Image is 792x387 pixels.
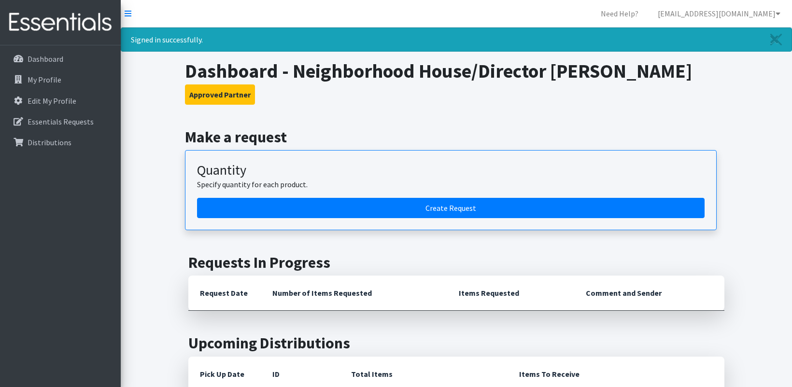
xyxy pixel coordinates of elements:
h2: Make a request [185,128,728,146]
a: Create a request by quantity [197,198,705,218]
h3: Quantity [197,162,705,179]
th: Request Date [188,276,261,311]
p: Specify quantity for each product. [197,179,705,190]
th: Items Requested [447,276,574,311]
p: Edit My Profile [28,96,76,106]
a: Close [761,28,792,51]
a: Distributions [4,133,117,152]
a: [EMAIL_ADDRESS][DOMAIN_NAME] [650,4,788,23]
th: Number of Items Requested [261,276,447,311]
div: Signed in successfully. [121,28,792,52]
p: Dashboard [28,54,63,64]
p: Essentials Requests [28,117,94,126]
p: Distributions [28,138,71,147]
a: Need Help? [593,4,646,23]
h2: Requests In Progress [188,253,724,272]
button: Approved Partner [185,84,255,105]
img: HumanEssentials [4,6,117,39]
a: Essentials Requests [4,112,117,131]
a: My Profile [4,70,117,89]
th: Comment and Sender [574,276,724,311]
h1: Dashboard - Neighborhood House/Director [PERSON_NAME] [185,59,728,83]
a: Dashboard [4,49,117,69]
a: Edit My Profile [4,91,117,111]
p: My Profile [28,75,61,84]
h2: Upcoming Distributions [188,334,724,352]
